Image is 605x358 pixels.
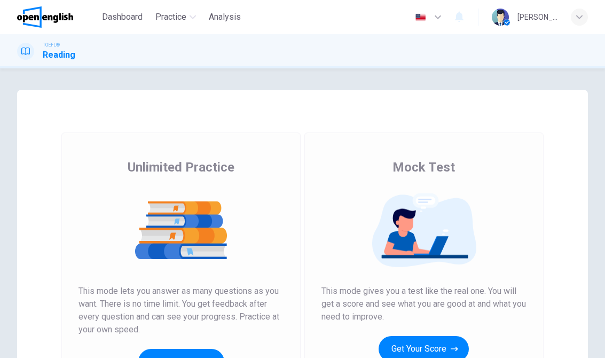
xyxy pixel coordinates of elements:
span: Practice [155,11,186,24]
div: [PERSON_NAME] [517,11,558,24]
img: OpenEnglish logo [17,6,73,28]
span: This mode lets you answer as many questions as you want. There is no time limit. You get feedback... [78,285,284,336]
a: OpenEnglish logo [17,6,98,28]
button: Analysis [205,7,245,27]
span: Dashboard [102,11,143,24]
button: Dashboard [98,7,147,27]
span: Analysis [209,11,241,24]
span: This mode gives you a test like the real one. You will get a score and see what you are good at a... [321,285,527,323]
img: Profile picture [492,9,509,26]
span: Mock Test [392,159,455,176]
h1: Reading [43,49,75,61]
span: TOEFL® [43,41,60,49]
img: en [414,13,427,21]
span: Unlimited Practice [128,159,234,176]
button: Practice [151,7,200,27]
